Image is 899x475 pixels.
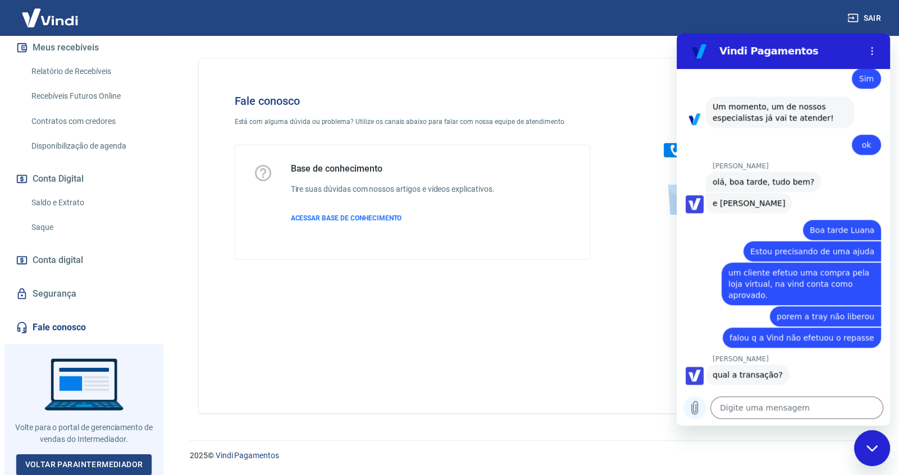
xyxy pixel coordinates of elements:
button: Sair [845,8,886,29]
a: Recebíveis Futuros Online [27,85,154,108]
a: ACESSAR BASE DE CONHECIMENTO [291,213,495,223]
a: Vindi Pagamentos [216,451,279,460]
img: Vindi [13,1,86,35]
span: ACESSAR BASE DE CONHECIMENTO [291,214,402,222]
iframe: Janela de mensagens [677,33,890,426]
button: Conta Digital [13,167,154,191]
p: 2025 © [190,450,872,462]
h4: Fale conosco [235,94,591,108]
a: Disponibilização de agenda [27,135,154,158]
h6: Tire suas dúvidas com nossos artigos e vídeos explicativos. [291,183,495,195]
a: Conta digital [13,248,154,273]
a: Fale conosco [13,315,154,340]
img: Fale conosco [641,76,812,226]
iframe: Botão para abrir a janela de mensagens, conversa em andamento [854,430,890,466]
a: Voltar paraIntermediador [16,454,152,475]
span: Conta digital [33,252,83,268]
p: Está com alguma dúvida ou problema? Utilize os canais abaixo para falar com nossa equipe de atend... [235,117,591,127]
a: Saque [27,216,154,239]
a: Relatório de Recebíveis [27,60,154,83]
h5: Base de conhecimento [291,163,495,174]
button: Meus recebíveis [13,35,154,60]
a: Saldo e Extrato [27,191,154,214]
a: Contratos com credores [27,110,154,133]
a: Segurança [13,282,154,306]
